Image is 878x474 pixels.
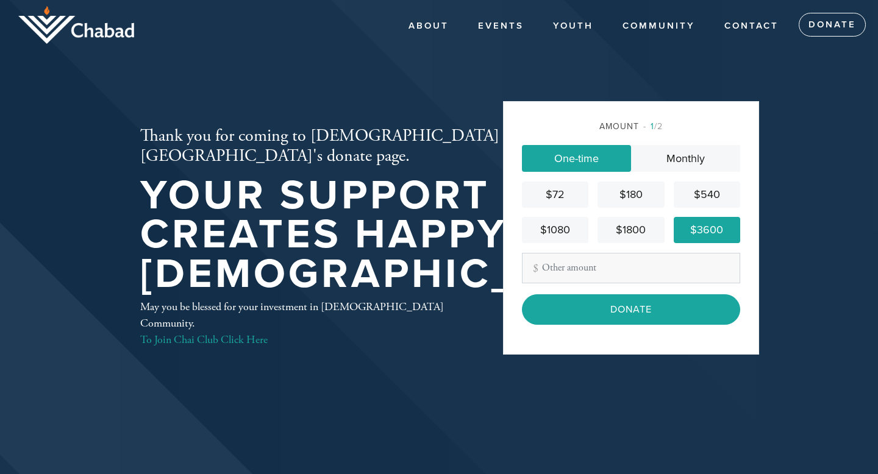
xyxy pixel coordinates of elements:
[651,121,654,132] span: 1
[799,13,866,37] a: Donate
[140,126,663,167] h2: Thank you for coming to [DEMOGRAPHIC_DATA][GEOGRAPHIC_DATA]'s donate page.
[469,15,533,38] a: Events
[602,186,659,203] div: $180
[613,15,704,38] a: COMMUNITY
[527,186,584,203] div: $72
[674,217,740,243] a: $3600
[679,222,735,238] div: $3600
[522,120,740,133] div: Amount
[18,6,134,44] img: logo_half.png
[631,145,740,172] a: Monthly
[602,222,659,238] div: $1800
[674,182,740,208] a: $540
[598,182,664,208] a: $180
[399,15,458,38] a: About
[544,15,602,38] a: YOUTH
[715,15,788,38] a: Contact
[522,253,740,283] input: Other amount
[522,294,740,325] input: Donate
[522,182,588,208] a: $72
[643,121,663,132] span: /2
[522,145,631,172] a: One-time
[522,217,588,243] a: $1080
[598,217,664,243] a: $1800
[679,186,735,203] div: $540
[140,176,663,294] h1: Your support creates happy [DEMOGRAPHIC_DATA]!
[140,299,463,348] div: May you be blessed for your investment in [DEMOGRAPHIC_DATA] Community.
[140,333,268,347] a: To Join Chai Club Click Here
[527,222,584,238] div: $1080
